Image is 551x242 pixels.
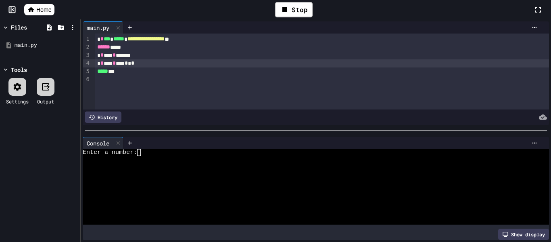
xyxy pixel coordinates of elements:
div: 6 [83,76,91,84]
span: Enter a number: [83,149,137,156]
div: History [85,112,121,123]
div: 1 [83,35,91,43]
div: 2 [83,43,91,51]
div: Output [37,98,54,105]
div: 5 [83,67,91,76]
div: main.py [15,41,77,49]
div: Console [83,137,123,149]
div: main.py [83,23,113,32]
div: 3 [83,51,91,59]
div: 4 [83,59,91,67]
div: Settings [6,98,29,105]
div: Files [11,23,27,32]
div: Tools [11,65,27,74]
div: main.py [83,21,123,34]
span: Home [36,6,51,14]
div: Show display [498,229,549,240]
a: Home [24,4,54,15]
div: Stop [275,2,313,17]
div: Console [83,139,113,147]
